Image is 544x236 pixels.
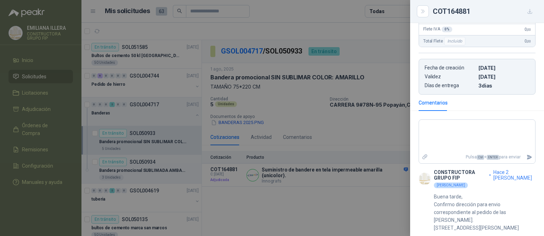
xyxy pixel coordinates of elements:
span: 0 [525,27,531,32]
div: [PERSON_NAME] [434,182,468,188]
p: Validez [425,74,476,80]
span: 0 [525,39,531,44]
button: Close [419,7,427,16]
p: Pulsa + para enviar [431,151,524,163]
span: Ctrl [477,155,484,160]
p: Días de entrega [425,83,476,89]
span: hace 2 [PERSON_NAME] [493,169,535,181]
div: COT164881 [433,6,535,17]
p: Fecha de creación [425,65,476,71]
span: ENTER [487,155,499,160]
p: [DATE] [478,65,529,71]
p: CONSTRUCTORA GRUPO FIP [434,169,487,181]
span: Flete IVA [423,27,452,32]
p: Buena tarde, Confirmo dirección para envio correspondiente al pedido de las [PERSON_NAME]. [STREE... [434,193,535,232]
p: [DATE] [478,74,529,80]
img: Company Logo [419,173,431,185]
p: 3 dias [478,83,529,89]
div: 0 % [442,27,452,32]
span: ,00 [527,28,531,32]
span: ,00 [527,39,531,43]
div: Comentarios [419,99,448,107]
span: Total Flete [423,37,467,45]
button: Enviar [523,151,535,163]
div: Incluido [444,37,465,45]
